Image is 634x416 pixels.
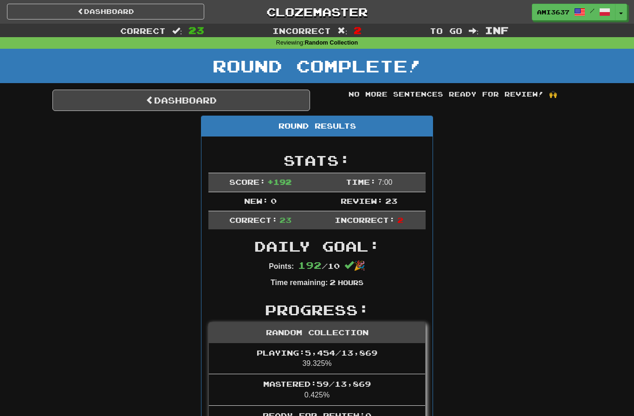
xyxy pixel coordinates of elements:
span: / 10 [298,261,340,270]
span: Time: [346,177,376,186]
span: ami3637 [537,8,569,16]
span: Incorrect: [335,215,395,224]
span: Mastered: 59 / 13,869 [263,379,371,388]
span: Incorrect [272,26,331,35]
strong: Points: [269,262,294,270]
strong: Random Collection [304,39,358,46]
span: Correct [120,26,166,35]
span: 23 [385,196,397,205]
span: 2 [354,25,362,36]
span: : [337,27,348,35]
h2: Stats: [208,153,426,168]
span: 2 [330,278,336,286]
div: No more sentences ready for review! 🙌 [324,90,582,99]
span: Score: [229,177,265,186]
h2: Daily Goal: [208,239,426,254]
a: ami3637 / [532,4,615,20]
span: 🎉 [344,260,365,271]
small: Hours [338,279,363,286]
a: Clozemaster [218,4,415,20]
span: 2 [397,215,403,224]
span: Playing: 5,454 / 13,869 [257,348,377,357]
span: 23 [279,215,291,224]
span: Review: [341,196,383,205]
a: Dashboard [7,4,204,19]
span: To go [430,26,462,35]
span: 0 [271,196,277,205]
strong: Time remaining: [271,279,328,286]
li: 0.425% [209,374,425,406]
h2: Progress: [208,302,426,318]
span: Correct: [229,215,278,224]
span: : [469,27,479,35]
span: + 192 [267,177,291,186]
div: Random Collection [209,323,425,343]
span: New: [244,196,268,205]
span: 192 [298,260,322,271]
div: Round Results [201,116,433,136]
span: / [590,7,595,14]
span: 7 : 0 0 [378,178,392,186]
li: 39.325% [209,343,425,375]
span: Inf [485,25,509,36]
span: : [172,27,182,35]
h1: Round Complete! [3,57,631,75]
a: Dashboard [52,90,310,111]
span: 23 [188,25,204,36]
